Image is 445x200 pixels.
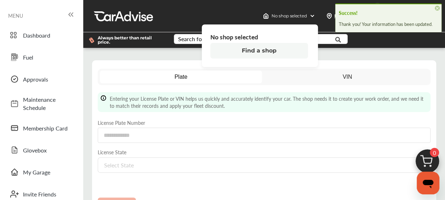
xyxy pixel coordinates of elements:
[23,31,73,39] span: Dashboard
[272,13,307,19] span: No shop selected
[23,53,73,61] span: Fuel
[23,146,73,154] span: Glovebox
[98,92,430,112] div: Entering your License Plate or VIN helps us quickly and accurately identify your car. The shop ne...
[23,124,73,132] span: Membership Card
[263,13,269,19] img: header-home-logo.8d720a4f.svg
[430,148,439,157] span: 0
[178,36,227,42] div: Search for a service
[104,162,134,168] div: Select State
[410,146,444,180] img: cart_icon.3d0951e8.svg
[6,163,76,181] a: My Garage
[326,13,332,19] img: location_vector.a44bc228.svg
[6,48,76,66] a: Fuel
[98,149,430,156] label: License State
[89,37,94,43] img: dollor_label_vector.a70140d1.svg
[210,43,308,59] button: Find a shop
[23,190,73,198] span: Invite Friends
[6,92,76,115] a: Maintenance Schedule
[435,6,440,11] span: ×
[23,168,73,176] span: My Garage
[210,33,258,40] span: No shop selected
[98,119,430,126] label: License Plate Number
[100,71,262,83] a: Plate
[6,119,76,137] a: Membership Card
[6,26,76,44] a: Dashboard
[98,36,162,44] span: Always better than retail price.
[339,20,438,29] div: Thank you! Your information has been updated.
[101,95,106,101] img: info-Icon.6181e609.svg
[6,141,76,159] a: Glovebox
[309,13,315,19] img: header-down-arrow.9dd2ce7d.svg
[23,95,73,112] span: Maintenance Schedule
[8,13,23,18] span: MENU
[23,75,73,83] span: Approvals
[417,172,439,194] iframe: Button to launch messaging window
[6,70,76,88] a: Approvals
[339,8,438,18] h4: Success!
[266,71,429,83] a: VIN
